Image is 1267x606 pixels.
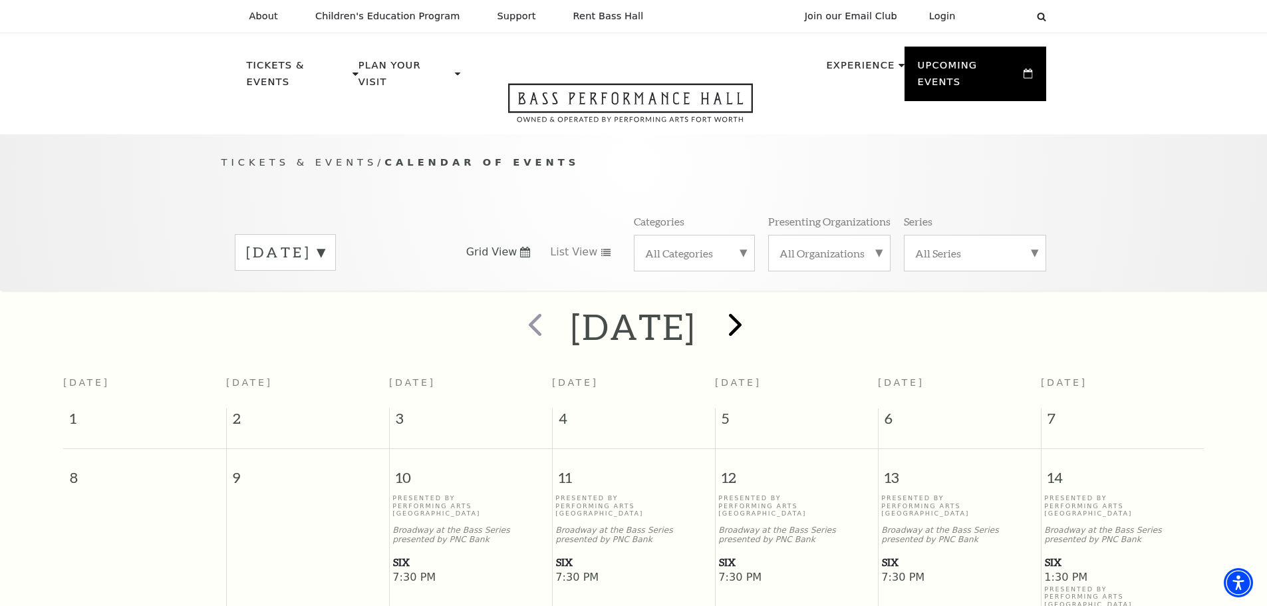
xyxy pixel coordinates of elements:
[392,526,549,545] p: Broadway at the Bass Series presented by PNC Bank
[779,246,879,260] label: All Organizations
[904,214,932,228] p: Series
[227,449,389,495] span: 9
[881,571,1038,585] span: 7:30 PM
[246,242,325,263] label: [DATE]
[227,408,389,435] span: 2
[1045,554,1200,571] span: SIX
[716,408,878,435] span: 5
[879,449,1041,495] span: 13
[392,494,549,517] p: Presented By Performing Arts [GEOGRAPHIC_DATA]
[392,554,549,571] a: SIX
[384,156,579,168] span: Calendar of Events
[247,57,350,98] p: Tickets & Events
[1042,449,1204,495] span: 14
[879,408,1041,435] span: 6
[715,377,762,388] span: [DATE]
[915,246,1035,260] label: All Series
[718,571,875,585] span: 7:30 PM
[881,494,1038,517] p: Presented By Performing Arts [GEOGRAPHIC_DATA]
[645,246,744,260] label: All Categories
[390,449,552,495] span: 10
[555,571,712,585] span: 7:30 PM
[358,57,452,98] p: Plan Your Visit
[1044,571,1200,585] span: 1:30 PM
[718,526,875,545] p: Broadway at the Bass Series presented by PNC Bank
[881,526,1038,545] p: Broadway at the Bass Series presented by PNC Bank
[460,83,801,134] a: Open this option
[556,554,711,571] span: SIX
[709,303,758,351] button: next
[1224,568,1253,597] div: Accessibility Menu
[555,526,712,545] p: Broadway at the Bass Series presented by PNC Bank
[1042,408,1204,435] span: 7
[878,377,924,388] span: [DATE]
[768,214,891,228] p: Presenting Organizations
[716,449,878,495] span: 12
[550,245,597,259] span: List View
[509,303,558,351] button: prev
[390,408,552,435] span: 3
[718,494,875,517] p: Presented By Performing Arts [GEOGRAPHIC_DATA]
[1044,554,1200,571] a: SIX
[918,57,1021,98] p: Upcoming Events
[63,377,110,388] span: [DATE]
[1044,494,1200,517] p: Presented By Performing Arts [GEOGRAPHIC_DATA]
[881,554,1038,571] a: SIX
[634,214,684,228] p: Categories
[882,554,1037,571] span: SIX
[221,156,378,168] span: Tickets & Events
[555,554,712,571] a: SIX
[315,11,460,22] p: Children's Education Program
[226,377,273,388] span: [DATE]
[552,377,599,388] span: [DATE]
[553,408,715,435] span: 4
[571,305,696,348] h2: [DATE]
[63,449,226,495] span: 8
[718,554,875,571] a: SIX
[719,554,874,571] span: SIX
[63,408,226,435] span: 1
[1041,377,1087,388] span: [DATE]
[1044,526,1200,545] p: Broadway at the Bass Series presented by PNC Bank
[466,245,517,259] span: Grid View
[497,11,536,22] p: Support
[389,377,436,388] span: [DATE]
[553,449,715,495] span: 11
[393,554,548,571] span: SIX
[573,11,644,22] p: Rent Bass Hall
[392,571,549,585] span: 7:30 PM
[221,154,1046,171] p: /
[977,10,1024,23] select: Select:
[555,494,712,517] p: Presented By Performing Arts [GEOGRAPHIC_DATA]
[249,11,278,22] p: About
[826,57,895,81] p: Experience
